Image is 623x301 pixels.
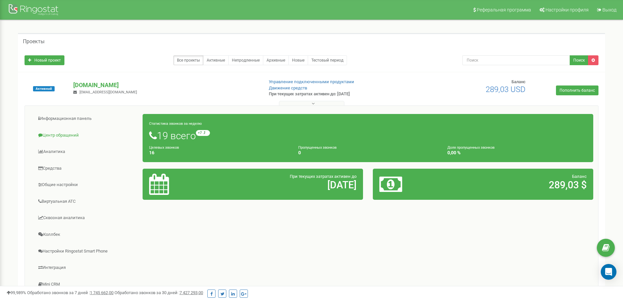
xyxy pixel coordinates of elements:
h4: 16 [149,150,288,155]
h1: 19 всего [149,130,587,141]
a: Пополнить баланс [556,85,598,95]
span: Выход [602,7,616,12]
a: Все проекты [173,55,203,65]
button: Поиск [570,55,588,65]
h2: 289,03 $ [452,179,587,190]
small: Пропущенных звонков [298,145,337,150]
a: Mini CRM [30,276,143,292]
u: 1 745 662,00 [90,290,113,295]
a: Новый проект [25,55,64,65]
h4: 0 [298,150,438,155]
h2: [DATE] [221,179,356,190]
u: 7 427 293,00 [180,290,203,295]
a: Центр обращений [30,127,143,143]
small: Доля пропущенных звонков [447,145,494,150]
a: Общие настройки [30,177,143,193]
span: 99,989% [7,290,26,295]
p: При текущих затратах активен до: [DATE] [269,91,405,97]
a: Интеграция [30,260,143,276]
a: Коллбек [30,227,143,243]
a: Тестовый период [308,55,347,65]
p: [DOMAIN_NAME] [73,81,258,89]
span: Баланс [511,79,526,84]
span: 289,03 USD [486,85,526,94]
span: Обработано звонков за 7 дней : [27,290,113,295]
span: Реферальная программа [477,7,531,12]
small: Статистика звонков за неделю [149,122,202,126]
small: Целевых звонков [149,145,179,150]
a: Виртуальная АТС [30,194,143,210]
a: Настройки Ringostat Smart Phone [30,243,143,259]
h5: Проекты [23,39,44,45]
a: Активные [203,55,229,65]
a: Непродленные [228,55,263,65]
a: Новые [288,55,308,65]
a: Средства [30,160,143,177]
span: Активный [33,86,55,91]
span: [EMAIL_ADDRESS][DOMAIN_NAME] [79,90,137,94]
span: При текущих затратах активен до [290,174,356,179]
span: Баланс [572,174,587,179]
a: Движение средств [269,85,307,90]
input: Поиск [462,55,570,65]
a: Управление подключенными продуктами [269,79,354,84]
div: Open Intercom Messenger [601,264,616,280]
span: Настройки профиля [545,7,589,12]
a: Архивные [263,55,289,65]
h4: 0,00 % [447,150,587,155]
a: Информационная панель [30,111,143,127]
span: Обработано звонков за 30 дней : [114,290,203,295]
a: Сквозная аналитика [30,210,143,226]
small: +7 [196,130,210,136]
a: Аналитика [30,144,143,160]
